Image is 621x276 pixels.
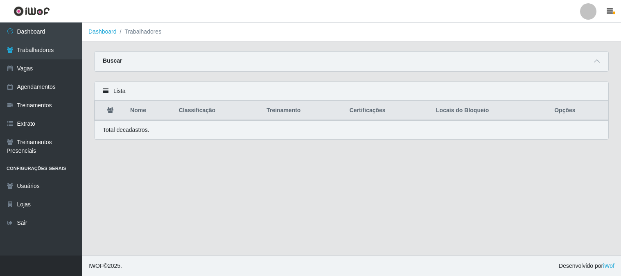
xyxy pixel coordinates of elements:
[88,28,117,35] a: Dashboard
[549,101,608,120] th: Opções
[103,57,122,64] strong: Buscar
[88,262,104,269] span: IWOF
[125,101,174,120] th: Nome
[103,126,149,134] p: Total de cadastros.
[95,82,608,101] div: Lista
[82,23,621,41] nav: breadcrumb
[431,101,549,120] th: Locais do Bloqueio
[603,262,614,269] a: iWof
[117,27,162,36] li: Trabalhadores
[14,6,50,16] img: CoreUI Logo
[345,101,431,120] th: Certificações
[559,262,614,270] span: Desenvolvido por
[174,101,262,120] th: Classificação
[262,101,345,120] th: Treinamento
[88,262,122,270] span: © 2025 .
